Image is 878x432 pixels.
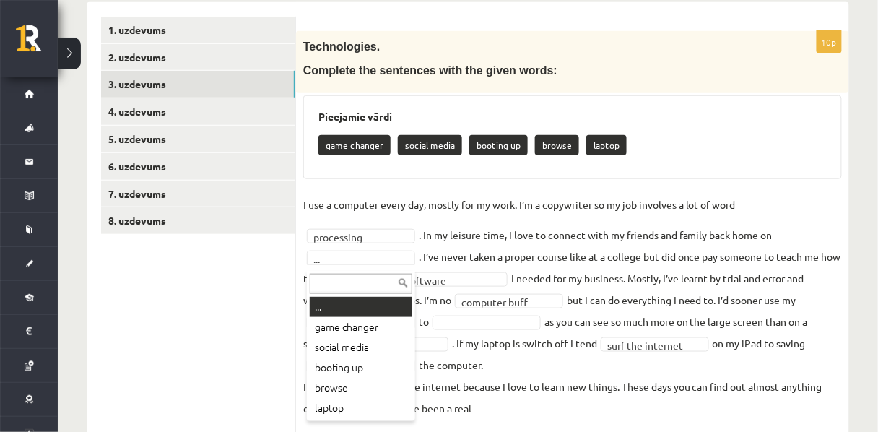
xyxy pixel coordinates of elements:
[310,398,412,418] div: laptop
[310,317,412,337] div: game changer
[310,297,412,317] div: ...
[310,337,412,358] div: social media
[310,358,412,378] div: booting up
[310,378,412,398] div: browse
